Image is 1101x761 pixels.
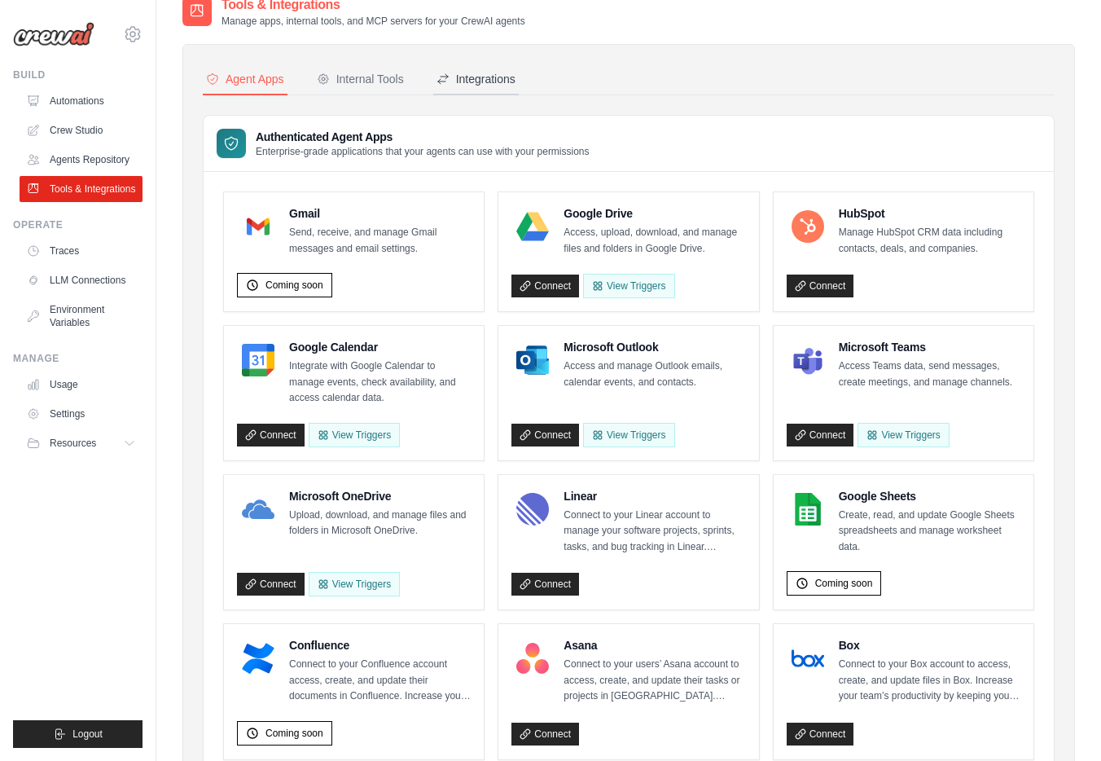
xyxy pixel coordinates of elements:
[792,344,824,376] img: Microsoft Teams Logo
[839,488,1020,504] h4: Google Sheets
[289,339,471,355] h4: Google Calendar
[265,279,323,292] span: Coming soon
[564,225,745,257] p: Access, upload, download, and manage files and folders in Google Drive.
[436,71,515,87] div: Integrations
[242,493,274,526] img: Microsoft OneDrive Logo
[237,573,305,596] a: Connect
[206,71,284,87] div: Agent Apps
[815,577,873,590] span: Coming soon
[787,424,854,446] a: Connect
[13,68,143,81] div: Build
[256,129,590,145] h3: Authenticated Agent Apps
[433,64,519,95] button: Integrations
[511,573,579,596] a: Connect
[516,493,549,526] img: Linear Logo
[314,64,407,95] button: Internal Tools
[792,210,824,243] img: HubSpot Logo
[237,424,305,446] a: Connect
[511,424,579,446] a: Connect
[242,642,274,675] img: Confluence Logo
[289,508,471,539] p: Upload, download, and manage files and folders in Microsoft OneDrive.
[792,493,824,526] img: Google Sheets Logo
[564,488,745,504] h4: Linear
[256,145,590,158] p: Enterprise-grade applications that your agents can use with your permissions
[289,657,471,705] p: Connect to your Confluence account access, create, and update their documents in Confluence. Incr...
[564,339,745,355] h4: Microsoft Outlook
[289,637,471,653] h4: Confluence
[13,352,143,365] div: Manage
[511,275,579,297] a: Connect
[564,637,745,653] h4: Asana
[289,359,471,407] p: Integrate with Google Calendar to manage events, check availability, and access calendar data.
[583,274,674,298] : View Triggers
[839,637,1020,653] h4: Box
[564,657,745,705] p: Connect to your users’ Asana account to access, create, and update their tasks or projects in [GE...
[858,423,949,447] : View Triggers
[317,71,404,87] div: Internal Tools
[839,205,1020,222] h4: HubSpot
[787,275,854,297] a: Connect
[242,344,274,376] img: Google Calendar Logo
[20,401,143,427] a: Settings
[309,572,400,596] : View Triggers
[289,225,471,257] p: Send, receive, and manage Gmail messages and email settings.
[20,297,143,336] a: Environment Variables
[516,642,549,675] img: Asana Logo
[839,225,1020,257] p: Manage HubSpot CRM data including contacts, deals, and companies.
[564,205,745,222] h4: Google Drive
[839,359,1020,390] p: Access Teams data, send messages, create meetings, and manage channels.
[583,423,674,447] : View Triggers
[564,359,745,390] p: Access and manage Outlook emails, calendar events, and contacts.
[564,508,745,556] p: Connect to your Linear account to manage your software projects, sprints, tasks, and bug tracking...
[265,727,323,740] span: Coming soon
[20,88,143,114] a: Automations
[20,238,143,264] a: Traces
[20,267,143,293] a: LLM Connections
[309,423,400,447] button: View Triggers
[839,508,1020,556] p: Create, read, and update Google Sheets spreadsheets and manage worksheet data.
[839,657,1020,705] p: Connect to your Box account to access, create, and update files in Box. Increase your team’s prod...
[20,117,143,143] a: Crew Studio
[20,430,143,456] button: Resources
[20,372,143,398] a: Usage
[13,218,143,231] div: Operate
[516,210,549,243] img: Google Drive Logo
[792,642,824,675] img: Box Logo
[242,210,274,243] img: Gmail Logo
[13,22,94,46] img: Logo
[20,176,143,202] a: Tools & Integrations
[50,437,96,450] span: Resources
[289,488,471,504] h4: Microsoft OneDrive
[20,147,143,173] a: Agents Repository
[13,720,143,748] button: Logout
[511,723,579,746] a: Connect
[72,728,103,741] span: Logout
[203,64,287,95] button: Agent Apps
[222,15,525,28] p: Manage apps, internal tools, and MCP servers for your CrewAI agents
[839,339,1020,355] h4: Microsoft Teams
[289,205,471,222] h4: Gmail
[787,723,854,746] a: Connect
[516,344,549,376] img: Microsoft Outlook Logo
